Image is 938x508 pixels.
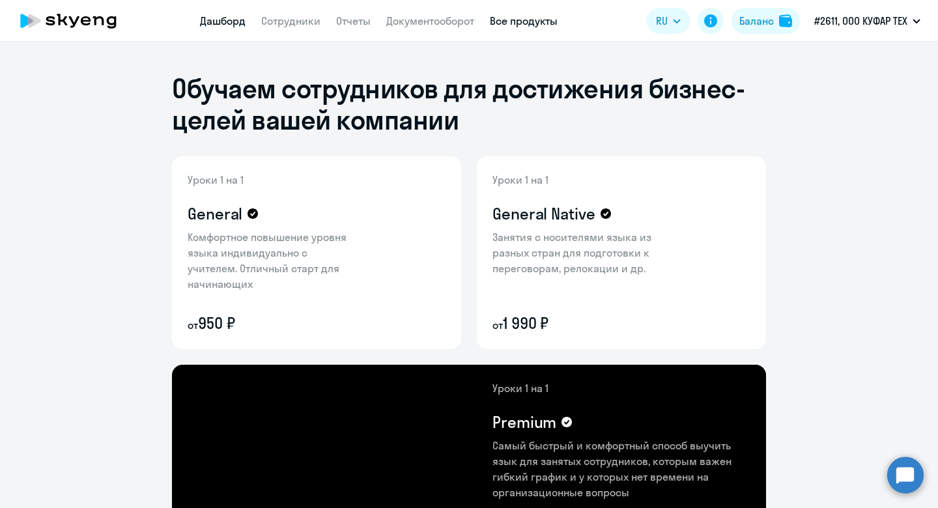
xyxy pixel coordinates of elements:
[808,5,927,36] button: #2611, ООО КУФАР ТЕХ
[492,318,503,332] small: от
[492,313,662,333] p: 1 990 ₽
[656,13,668,29] span: RU
[172,73,766,135] h1: Обучаем сотрудников для достижения бизнес-целей вашей компании
[172,156,368,349] img: general-content-bg.png
[732,8,800,34] button: Балансbalance
[188,229,357,292] p: Комфортное повышение уровня языка индивидуально с учителем. Отличный старт для начинающих
[188,172,357,188] p: Уроки 1 на 1
[336,14,371,27] a: Отчеты
[188,313,357,333] p: 950 ₽
[492,172,662,188] p: Уроки 1 на 1
[477,156,682,349] img: general-native-content-bg.png
[386,14,474,27] a: Документооборот
[492,380,750,396] p: Уроки 1 на 1
[492,412,556,432] h4: Premium
[200,14,246,27] a: Дашборд
[739,13,774,29] div: Баланс
[492,203,595,224] h4: General Native
[814,13,907,29] p: #2611, ООО КУФАР ТЕХ
[188,318,198,332] small: от
[647,8,690,34] button: RU
[492,229,662,276] p: Занятия с носителями языка из разных стран для подготовки к переговорам, релокации и др.
[188,203,242,224] h4: General
[490,14,558,27] a: Все продукты
[261,14,320,27] a: Сотрудники
[779,14,792,27] img: balance
[492,438,750,500] p: Самый быстрый и комфортный способ выучить язык для занятых сотрудников, которым важен гибкий граф...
